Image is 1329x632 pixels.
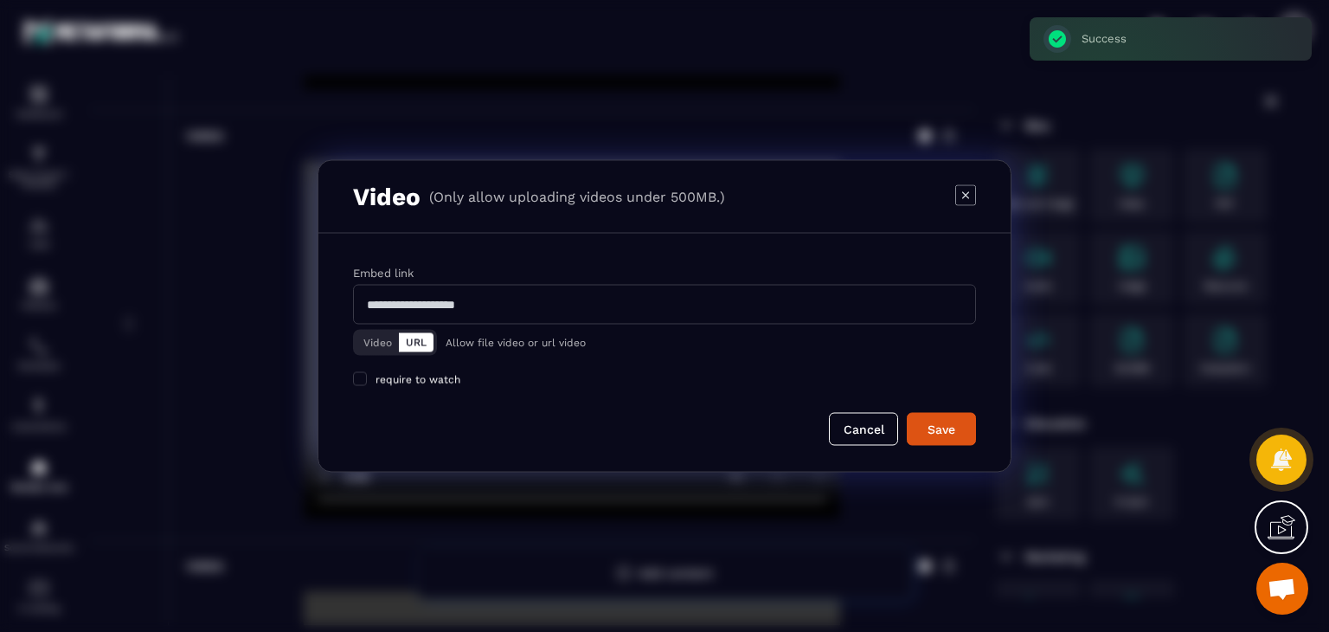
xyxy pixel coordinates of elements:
p: (Only allow uploading videos under 500MB.) [429,189,725,205]
button: URL [399,333,433,352]
button: Cancel [829,413,898,446]
h3: Video [353,183,421,211]
a: Open chat [1256,563,1308,615]
button: Save [907,413,976,446]
span: require to watch [376,374,460,386]
p: Allow file video or url video [446,337,586,349]
label: Embed link [353,267,414,280]
div: Save [918,421,965,438]
button: Video [356,333,399,352]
